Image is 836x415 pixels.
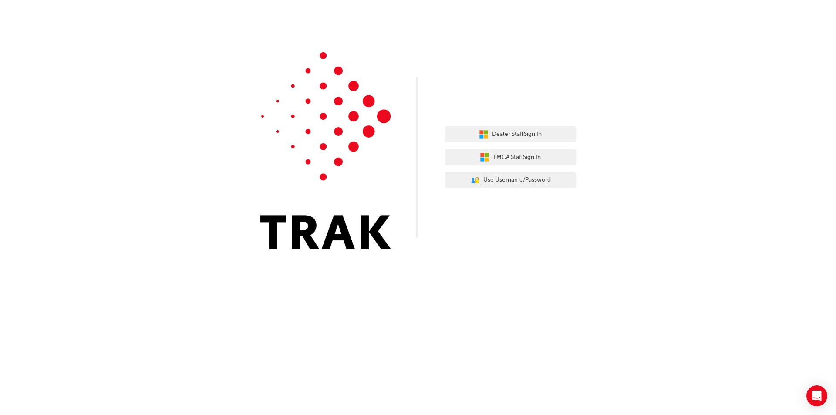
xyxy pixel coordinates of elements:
span: Dealer Staff Sign In [492,129,542,139]
button: Dealer StaffSign In [445,126,576,143]
button: Use Username/Password [445,172,576,189]
button: TMCA StaffSign In [445,149,576,165]
span: Use Username/Password [483,175,551,185]
img: Trak [260,52,391,249]
div: Open Intercom Messenger [806,385,827,406]
span: TMCA Staff Sign In [493,152,541,162]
